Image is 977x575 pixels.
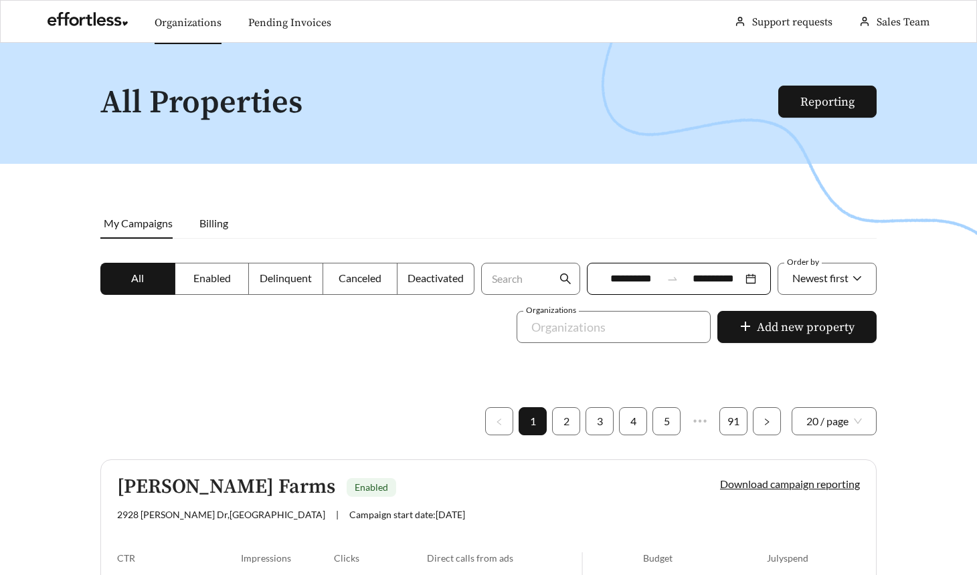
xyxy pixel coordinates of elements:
div: July spend [767,552,860,564]
a: Support requests [752,15,832,29]
a: 5 [653,408,680,435]
span: plus [739,320,751,335]
button: right [753,407,781,435]
span: Newest first [792,271,849,284]
div: Impressions [241,552,334,564]
a: 1 [519,408,546,435]
a: Reporting [800,94,855,110]
div: Page Size [792,407,877,435]
div: Direct calls from ads [427,552,582,564]
a: Organizations [155,16,221,29]
span: Enabled [355,481,388,493]
span: 20 / page [806,408,862,435]
span: 2928 [PERSON_NAME] Dr , [GEOGRAPHIC_DATA] [117,509,325,520]
button: Reporting [778,86,877,118]
div: CTR [117,552,241,564]
a: 2 [553,408,580,435]
span: search [559,273,571,285]
li: Next Page [753,407,781,435]
span: Delinquent [260,271,312,284]
li: 1 [519,407,547,435]
li: 5 [652,407,681,435]
a: Pending Invoices [248,16,331,29]
a: 91 [720,408,747,435]
div: Budget [643,552,767,564]
span: Canceled [339,271,381,284]
a: 4 [620,408,646,435]
span: My Campaigns [104,217,173,229]
li: Next 5 Pages [686,407,714,435]
button: left [485,407,513,435]
span: right [763,418,771,426]
a: Download campaign reporting [720,477,860,490]
span: left [495,418,503,426]
span: swap-right [667,273,679,285]
span: to [667,273,679,285]
h1: All Properties [100,86,780,121]
span: Campaign start date: [DATE] [349,509,465,520]
li: Previous Page [485,407,513,435]
div: Clicks [334,552,427,564]
li: 2 [552,407,580,435]
span: ••• [686,407,714,435]
span: Enabled [193,271,231,284]
span: Sales Team [877,15,929,29]
li: 3 [586,407,614,435]
span: | [336,509,339,520]
h5: [PERSON_NAME] Farms [117,476,335,498]
span: All [131,271,144,284]
span: Deactivated [408,271,464,284]
li: 91 [719,407,747,435]
a: 3 [586,408,613,435]
span: Add new property [757,318,855,336]
span: Billing [199,217,228,229]
li: 4 [619,407,647,435]
button: plusAdd new property [717,311,877,343]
